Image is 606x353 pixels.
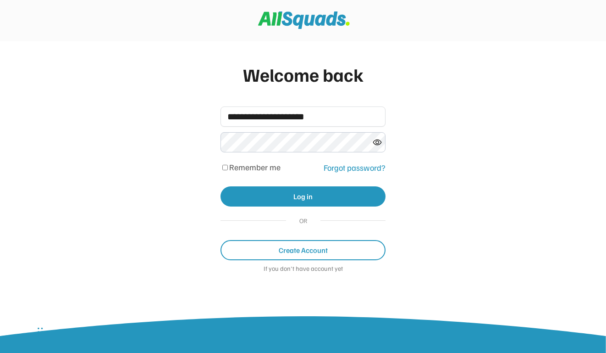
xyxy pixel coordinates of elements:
[229,162,281,172] label: Remember me
[295,216,311,225] div: OR
[220,265,386,274] div: If you don't have account yet
[220,240,386,260] button: Create Account
[220,186,386,207] button: Log in
[220,61,386,88] div: Welcome back
[258,11,350,29] img: Squad%20Logo.svg
[324,162,386,174] div: Forgot password?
